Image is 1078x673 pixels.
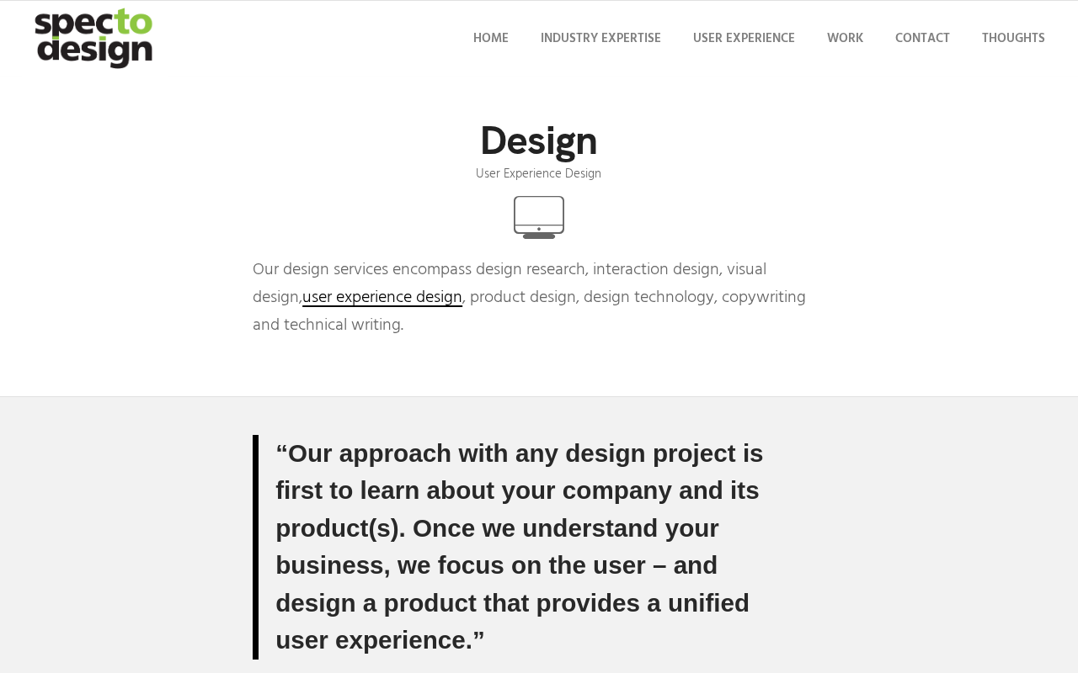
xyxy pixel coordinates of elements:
[253,167,825,183] p: User Experience Design
[884,1,961,77] a: Contact
[473,29,509,49] span: Home
[275,435,800,660] p: “Our approach with any design project is first to learn about your company and its product(s). On...
[253,257,825,340] p: Our design services encompass design research, interaction design, visual design, , product desig...
[682,1,806,77] a: User Experience
[22,1,168,77] img: specto-logo-2020
[971,1,1056,77] a: Thoughts
[462,1,520,77] a: Home
[302,284,462,311] a: user experience design
[982,29,1045,49] span: Thoughts
[693,29,795,49] span: User Experience
[253,119,825,163] h1: Design
[827,29,863,49] span: Work
[530,1,672,77] a: Industry Expertise
[895,29,950,49] span: Contact
[816,1,874,77] a: Work
[541,29,661,49] span: Industry Expertise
